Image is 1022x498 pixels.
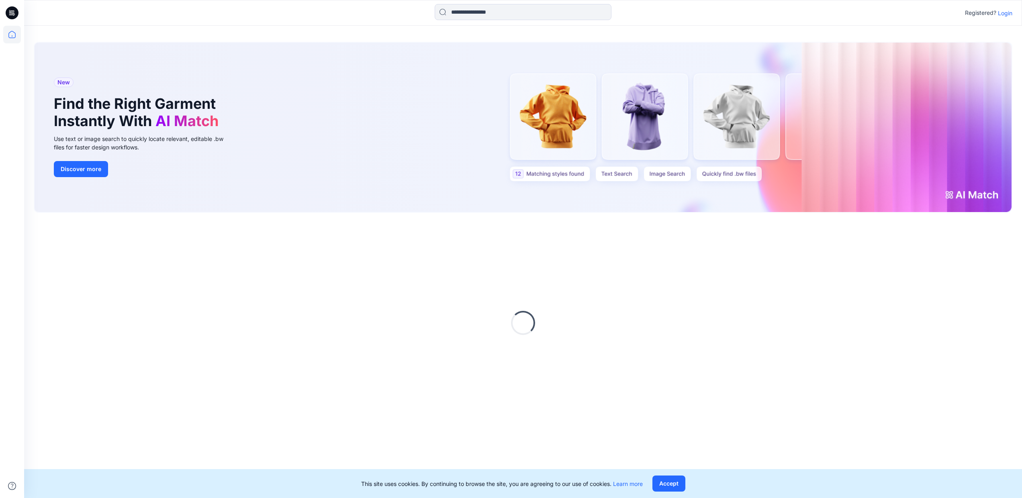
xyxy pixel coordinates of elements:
[54,135,235,151] div: Use text or image search to quickly locate relevant, editable .bw files for faster design workflows.
[965,8,996,18] p: Registered?
[613,480,643,487] a: Learn more
[361,480,643,488] p: This site uses cookies. By continuing to browse the site, you are agreeing to our use of cookies.
[155,112,219,130] span: AI Match
[54,95,223,130] h1: Find the Right Garment Instantly With
[998,9,1012,17] p: Login
[652,476,685,492] button: Accept
[54,161,108,177] button: Discover more
[57,78,70,87] span: New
